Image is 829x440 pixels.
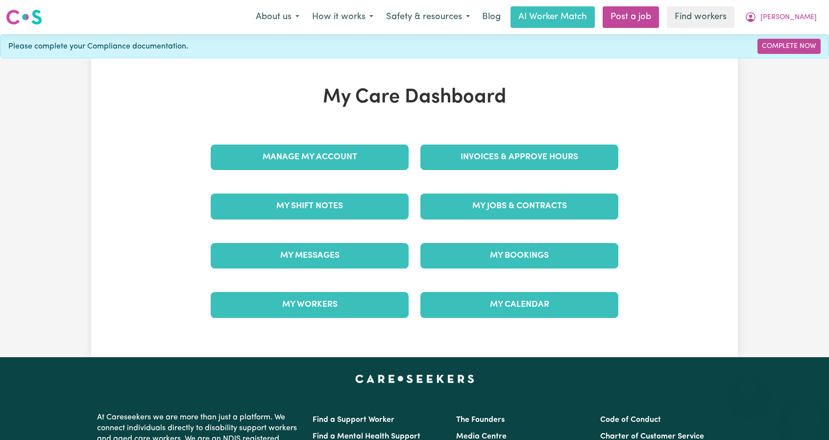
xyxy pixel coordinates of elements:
[205,86,624,109] h1: My Care Dashboard
[249,7,306,27] button: About us
[420,194,618,219] a: My Jobs & Contracts
[456,416,505,424] a: The Founders
[420,292,618,318] a: My Calendar
[380,7,476,27] button: Safety & resources
[760,12,817,23] span: [PERSON_NAME]
[600,416,661,424] a: Code of Conduct
[313,416,394,424] a: Find a Support Worker
[211,194,409,219] a: My Shift Notes
[476,6,507,28] a: Blog
[603,6,659,28] a: Post a job
[420,145,618,170] a: Invoices & Approve Hours
[667,6,734,28] a: Find workers
[211,292,409,318] a: My Workers
[211,145,409,170] a: Manage My Account
[306,7,380,27] button: How it works
[8,41,188,52] span: Please complete your Compliance documentation.
[420,243,618,269] a: My Bookings
[757,39,821,54] a: Complete Now
[511,6,595,28] a: AI Worker Match
[739,377,758,397] iframe: Close message
[738,7,823,27] button: My Account
[6,6,42,28] a: Careseekers logo
[6,8,42,26] img: Careseekers logo
[790,401,821,432] iframe: Button to launch messaging window
[211,243,409,269] a: My Messages
[355,375,474,383] a: Careseekers home page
